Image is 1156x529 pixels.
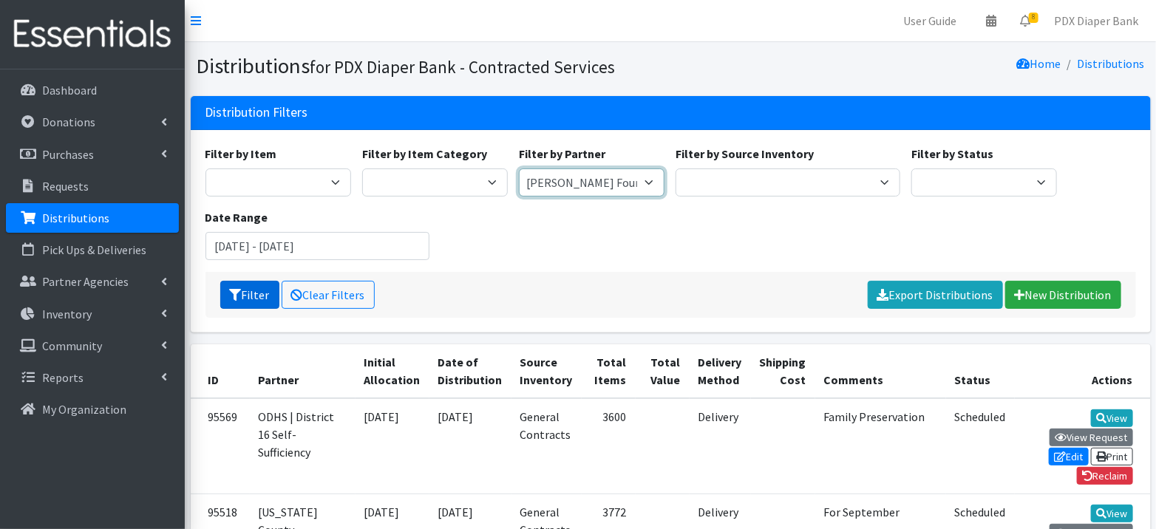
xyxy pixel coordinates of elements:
[6,203,179,233] a: Distributions
[690,344,751,398] th: Delivery Method
[946,398,1015,494] td: Scheduled
[751,344,815,398] th: Shipping Cost
[42,115,95,129] p: Donations
[429,344,511,398] th: Date of Distribution
[191,344,250,398] th: ID
[42,338,102,353] p: Community
[205,105,308,120] h3: Distribution Filters
[868,281,1003,309] a: Export Distributions
[205,208,268,226] label: Date Range
[6,107,179,137] a: Donations
[1091,448,1133,465] a: Print
[205,232,430,260] input: January 1, 2011 - December 31, 2011
[519,145,605,163] label: Filter by Partner
[220,281,279,309] button: Filter
[42,211,109,225] p: Distributions
[690,398,751,494] td: Delivery
[582,398,636,494] td: 3600
[250,398,356,494] td: ODHS | District 16 Self-Sufficiency
[511,398,582,494] td: General Contracts
[815,344,946,398] th: Comments
[6,363,179,392] a: Reports
[511,344,582,398] th: Source Inventory
[636,344,690,398] th: Total Value
[1049,448,1089,465] a: Edit
[891,6,968,35] a: User Guide
[946,344,1015,398] th: Status
[1042,6,1150,35] a: PDX Diaper Bank
[191,398,250,494] td: 95569
[42,179,89,194] p: Requests
[1078,56,1145,71] a: Distributions
[6,10,179,59] img: HumanEssentials
[6,267,179,296] a: Partner Agencies
[1017,56,1061,71] a: Home
[1015,344,1151,398] th: Actions
[582,344,636,398] th: Total Items
[42,274,129,289] p: Partner Agencies
[1077,467,1133,485] a: Reclaim
[42,307,92,321] p: Inventory
[1005,281,1121,309] a: New Distribution
[282,281,375,309] a: Clear Filters
[205,145,277,163] label: Filter by Item
[429,398,511,494] td: [DATE]
[42,147,94,162] p: Purchases
[6,171,179,201] a: Requests
[310,56,616,78] small: for PDX Diaper Bank - Contracted Services
[1050,429,1133,446] a: View Request
[911,145,993,163] label: Filter by Status
[356,398,429,494] td: [DATE]
[1091,505,1133,522] a: View
[1029,13,1038,23] span: 8
[6,235,179,264] a: Pick Ups & Deliveries
[362,145,487,163] label: Filter by Item Category
[42,402,126,417] p: My Organization
[676,145,814,163] label: Filter by Source Inventory
[6,299,179,329] a: Inventory
[42,83,97,98] p: Dashboard
[356,344,429,398] th: Initial Allocation
[250,344,356,398] th: Partner
[1008,6,1042,35] a: 8
[815,398,946,494] td: Family Preservation
[42,370,84,385] p: Reports
[42,242,146,257] p: Pick Ups & Deliveries
[1091,409,1133,427] a: View
[6,331,179,361] a: Community
[6,140,179,169] a: Purchases
[197,53,665,79] h1: Distributions
[6,395,179,424] a: My Organization
[6,75,179,105] a: Dashboard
